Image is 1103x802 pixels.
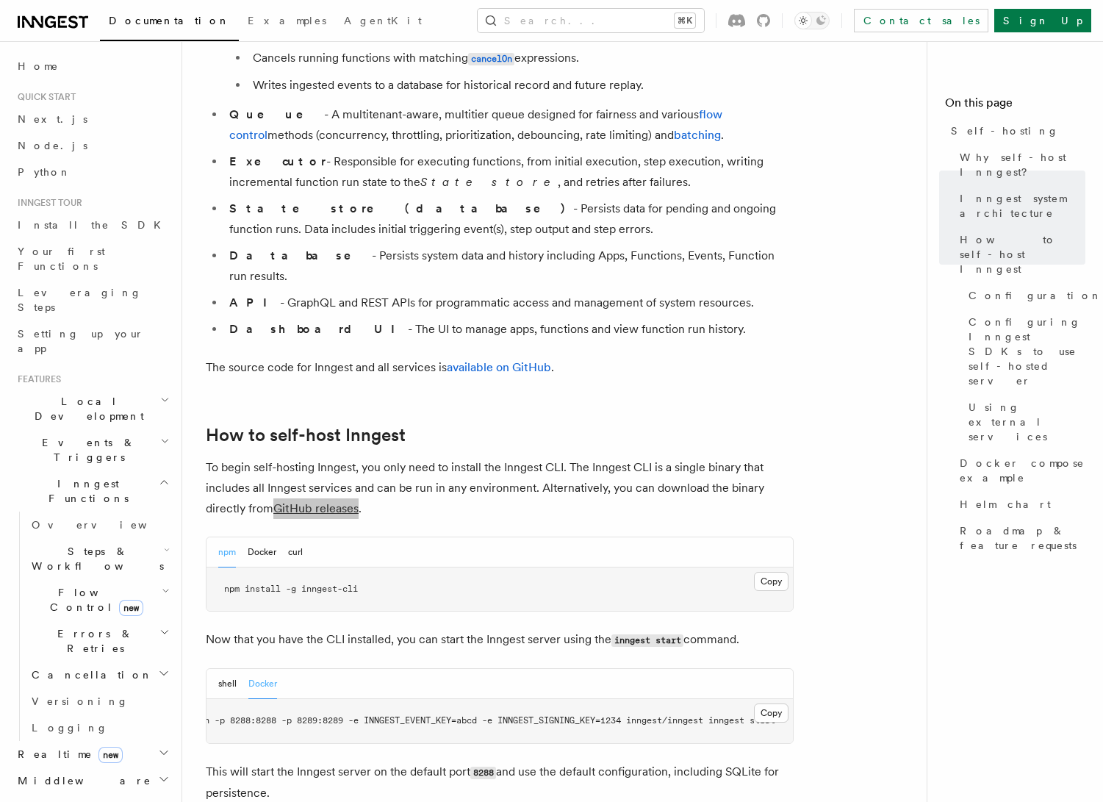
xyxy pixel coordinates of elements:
[26,667,153,682] span: Cancellation
[206,357,794,378] p: The source code for Inngest and all services is .
[468,53,514,65] code: cancelOn
[420,175,558,189] em: State store
[229,201,573,215] strong: State store (database)
[26,579,173,620] button: Flow Controlnew
[18,219,170,231] span: Install the SDK
[158,715,775,726] span: docker run -p 8288:8288 -p 8289:8289 -e INNGEST_EVENT_KEY=abcd -e INNGEST_SIGNING_KEY=1234 innges...
[969,315,1085,388] span: Configuring Inngest SDKs to use self-hosted server
[954,185,1085,226] a: Inngest system architecture
[675,13,695,28] kbd: ⌘K
[18,328,144,354] span: Setting up your app
[18,246,105,272] span: Your first Functions
[225,246,794,287] li: - Persists system data and history including Apps, Functions, Events, Function run results.
[32,695,129,707] span: Versioning
[225,151,794,193] li: - Responsible for executing functions, from initial execution, step execution, writing incrementa...
[12,373,61,385] span: Features
[854,9,988,32] a: Contact sales
[248,15,326,26] span: Examples
[225,293,794,313] li: - GraphQL and REST APIs for programmatic access and management of system resources.
[248,669,277,699] button: Docker
[18,59,59,74] span: Home
[98,747,123,763] span: new
[225,104,794,146] li: - A multitenant-aware, multitier queue designed for fairness and various methods (concurrency, th...
[969,288,1102,303] span: Configuration
[12,435,160,465] span: Events & Triggers
[229,296,280,309] strong: API
[12,279,173,321] a: Leveraging Steps
[12,394,160,423] span: Local Development
[109,15,230,26] span: Documentation
[960,191,1085,221] span: Inngest system architecture
[12,159,173,185] a: Python
[218,669,237,699] button: shell
[18,166,71,178] span: Python
[26,585,162,615] span: Flow Control
[478,9,704,32] button: Search...⌘K
[273,501,359,515] a: GitHub releases
[26,538,173,579] button: Steps & Workflows
[344,15,422,26] span: AgentKit
[674,128,721,142] a: batching
[206,457,794,519] p: To begin self-hosting Inngest, you only need to install the Inngest CLI. The Inngest CLI is a sin...
[225,198,794,240] li: - Persists data for pending and ongoing function runs. Data includes initial triggering event(s),...
[206,629,794,651] p: Now that you have the CLI installed, you can start the Inngest server using the command.
[12,476,159,506] span: Inngest Functions
[794,12,830,29] button: Toggle dark mode
[18,287,142,313] span: Leveraging Steps
[954,518,1085,559] a: Roadmap & feature requests
[963,282,1085,309] a: Configuration
[12,212,173,238] a: Install the SDK
[12,388,173,429] button: Local Development
[335,4,431,40] a: AgentKit
[206,425,406,445] a: How to self-host Inngest
[945,118,1085,144] a: Self-hosting
[954,450,1085,491] a: Docker compose example
[963,309,1085,394] a: Configuring Inngest SDKs to use self-hosted server
[12,470,173,512] button: Inngest Functions
[32,722,108,734] span: Logging
[12,197,82,209] span: Inngest tour
[248,537,276,568] button: Docker
[26,688,173,715] a: Versioning
[218,537,236,568] button: npm
[954,144,1085,185] a: Why self-host Inngest?
[12,238,173,279] a: Your first Functions
[447,360,551,374] a: available on GitHub
[969,400,1085,444] span: Using external services
[470,767,496,779] code: 8288
[18,140,87,151] span: Node.js
[954,491,1085,518] a: Helm chart
[12,132,173,159] a: Node.js
[26,620,173,662] button: Errors & Retries
[468,51,514,65] a: cancelOn
[248,75,794,96] li: Writes ingested events to a database for historical record and future replay.
[960,497,1051,512] span: Helm chart
[12,512,173,741] div: Inngest Functions
[225,319,794,340] li: - The UI to manage apps, functions and view function run history.
[229,154,326,168] strong: Executor
[12,767,173,794] button: Middleware
[945,94,1085,118] h4: On this page
[12,741,173,767] button: Realtimenew
[12,747,123,762] span: Realtime
[754,572,788,591] button: Copy
[960,150,1085,179] span: Why self-host Inngest?
[754,703,788,723] button: Copy
[12,773,151,788] span: Middleware
[229,107,722,142] a: flow control
[229,248,372,262] strong: Database
[248,48,794,69] li: Cancels running functions with matching expressions.
[960,456,1085,485] span: Docker compose example
[611,634,683,647] code: inngest start
[32,519,183,531] span: Overview
[994,9,1091,32] a: Sign Up
[229,322,408,336] strong: Dashboard UI
[239,4,335,40] a: Examples
[100,4,239,41] a: Documentation
[26,662,173,688] button: Cancellation
[954,226,1085,282] a: How to self-host Inngest
[960,523,1085,553] span: Roadmap & feature requests
[12,53,173,79] a: Home
[119,600,143,616] span: new
[26,544,164,573] span: Steps & Workflows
